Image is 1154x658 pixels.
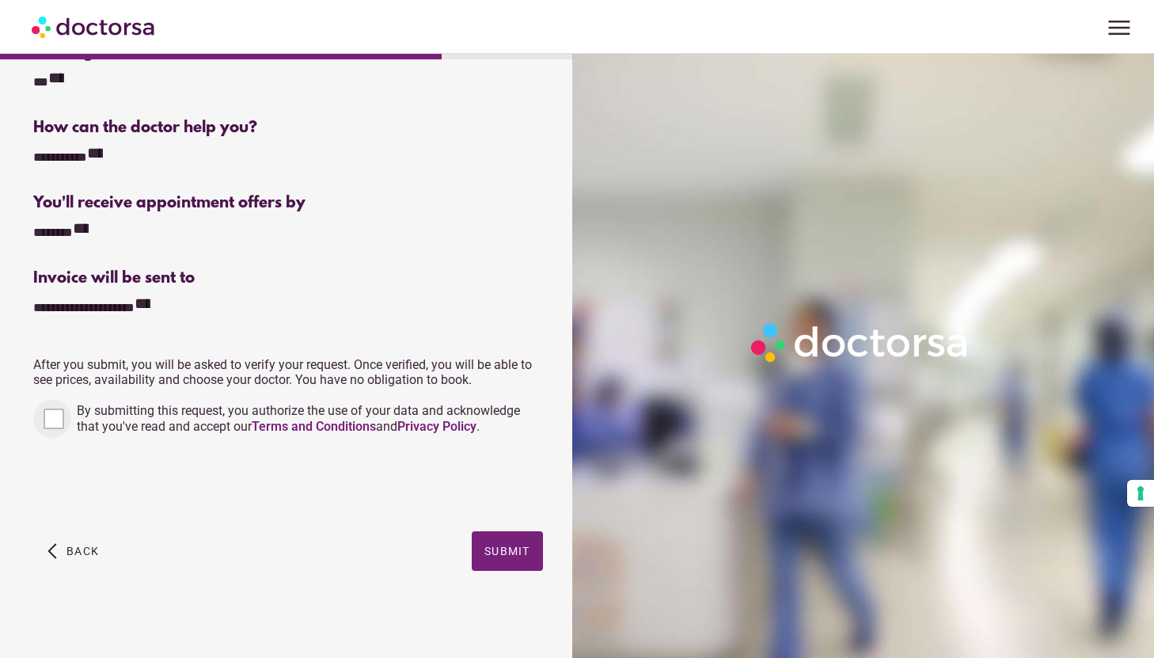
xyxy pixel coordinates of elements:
[32,9,157,44] img: Doctorsa.com
[745,317,976,368] img: Logo-Doctorsa-trans-White-partial-flat.png
[33,454,274,515] iframe: reCAPTCHA
[66,545,99,557] span: Back
[33,357,542,387] p: After you submit, you will be asked to verify your request. Once verified, you will be able to se...
[41,531,105,571] button: arrow_back_ios Back
[33,119,542,137] div: How can the doctor help you?
[1127,480,1154,507] button: Your consent preferences for tracking technologies
[1104,13,1134,43] span: menu
[472,531,543,571] button: Submit
[33,269,542,287] div: Invoice will be sent to
[397,419,476,434] a: Privacy Policy
[484,545,530,557] span: Submit
[33,194,542,212] div: You'll receive appointment offers by
[252,419,376,434] a: Terms and Conditions
[77,403,520,434] span: By submitting this request, you authorize the use of your data and acknowledge that you've read a...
